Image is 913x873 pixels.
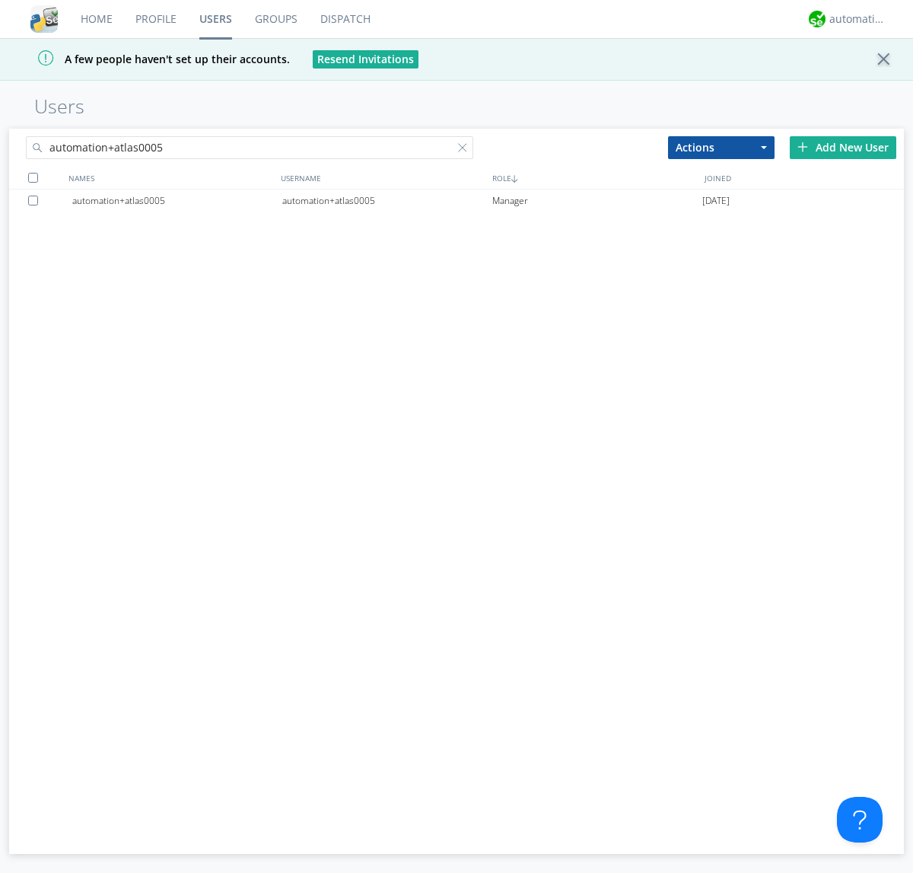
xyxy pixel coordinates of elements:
div: Manager [492,190,702,212]
div: automation+atlas0005 [72,190,282,212]
div: NAMES [65,167,277,189]
div: JOINED [701,167,913,189]
input: Search users [26,136,473,159]
div: automation+atlas0005 [282,190,492,212]
span: A few people haven't set up their accounts. [11,52,290,66]
img: d2d01cd9b4174d08988066c6d424eccd [809,11,826,27]
div: ROLE [488,167,701,189]
a: automation+atlas0005automation+atlas0005Manager[DATE] [9,190,904,212]
iframe: Toggle Customer Support [837,797,883,843]
div: USERNAME [277,167,489,189]
img: cddb5a64eb264b2086981ab96f4c1ba7 [30,5,58,33]
div: Add New User [790,136,896,159]
span: [DATE] [702,190,730,212]
button: Actions [668,136,775,159]
div: automation+atlas [829,11,886,27]
img: plus.svg [797,142,808,152]
button: Resend Invitations [313,50,418,69]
